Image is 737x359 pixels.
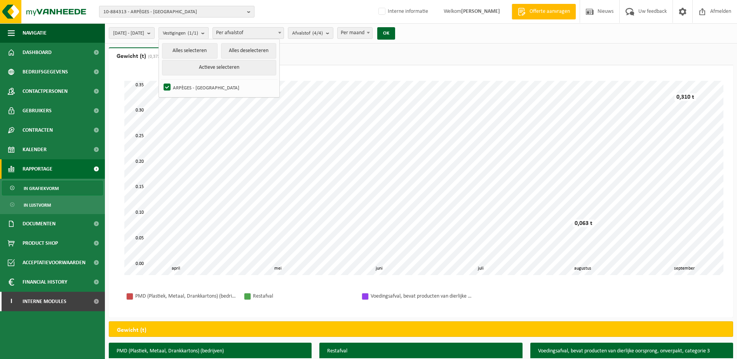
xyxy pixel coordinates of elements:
div: PMD (Plastiek, Metaal, Drankkartons) (bedrijven) [135,291,236,301]
span: Per afvalstof [213,28,284,38]
span: Per afvalstof [213,27,284,39]
span: Gebruikers [23,101,52,120]
span: Financial History [23,272,67,292]
span: 10-884313 - ARPÈGES - [GEOGRAPHIC_DATA] [103,6,244,18]
span: Vestigingen [163,28,198,39]
span: In grafiekvorm [24,181,59,196]
a: Gewicht (t) [109,47,172,65]
span: Kalender [23,140,47,159]
span: Documenten [23,214,56,234]
div: Restafval [253,291,354,301]
div: 0,310 t [674,93,696,101]
button: 10-884313 - ARPÈGES - [GEOGRAPHIC_DATA] [99,6,254,17]
span: Interne modules [23,292,66,311]
span: Per maand [337,27,373,39]
a: Offerte aanvragen [512,4,576,19]
a: In lijstvorm [2,197,103,212]
button: Actieve selecteren [162,60,276,75]
count: (4/4) [312,31,323,36]
button: [DATE] - [DATE] [109,27,155,39]
button: Afvalstof(4/4) [288,27,333,39]
span: (0,373 t) [146,54,164,59]
button: Vestigingen(1/1) [159,27,209,39]
span: Afvalstof [292,28,323,39]
span: Product Shop [23,234,58,253]
span: Navigatie [23,23,47,43]
strong: [PERSON_NAME] [461,9,500,14]
div: 0,063 t [573,220,594,227]
a: In grafiekvorm [2,181,103,195]
span: Acceptatievoorwaarden [23,253,85,272]
span: I [8,292,15,311]
button: OK [377,27,395,40]
span: Per maand [338,28,372,38]
button: Alles selecteren [162,43,218,59]
div: Voedingsafval, bevat producten van dierlijke oorsprong, onverpakt, categorie 3 [371,291,472,301]
h2: Gewicht (t) [109,322,154,339]
span: In lijstvorm [24,198,51,213]
span: Bedrijfsgegevens [23,62,68,82]
span: Rapportage [23,159,52,179]
span: Contactpersonen [23,82,68,101]
span: Contracten [23,120,53,140]
span: Offerte aanvragen [528,8,572,16]
label: Interne informatie [377,6,428,17]
label: ARPÈGES - [GEOGRAPHIC_DATA] [162,82,276,93]
span: Dashboard [23,43,52,62]
span: [DATE] - [DATE] [113,28,144,39]
count: (1/1) [188,31,198,36]
button: Alles deselecteren [221,43,277,59]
